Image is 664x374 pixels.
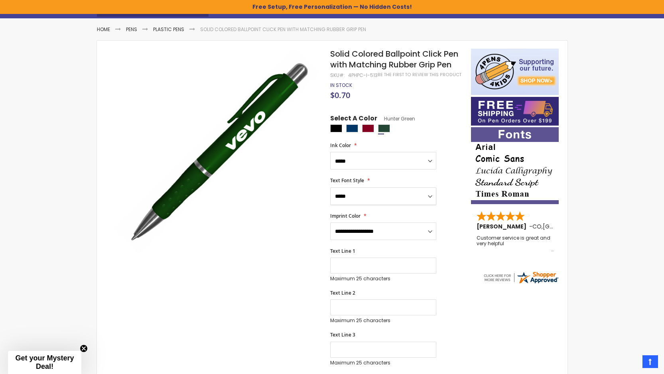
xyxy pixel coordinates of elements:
[153,26,184,33] a: Plastic Pens
[97,26,110,33] a: Home
[477,222,529,230] span: [PERSON_NAME]
[378,124,390,132] div: Hunter Green
[330,124,342,132] div: Black
[80,344,88,352] button: Close teaser
[378,72,461,78] a: Be the first to review this product
[15,354,74,370] span: Get your Mystery Deal!
[330,289,355,296] span: Text Line 2
[543,222,601,230] span: [GEOGRAPHIC_DATA]
[477,235,554,252] div: Customer service is great and very helpful
[330,48,458,70] span: Solid Colored Ballpoint Click Pen with Matching Rubber Grip Pen
[330,72,345,79] strong: SKU
[529,222,601,230] span: - ,
[330,114,377,125] span: Select A Color
[471,127,559,204] img: font-personalization-examples
[8,351,81,374] div: Get your Mystery Deal!Close teaser
[598,352,664,374] iframe: Google Customer Reviews
[348,72,378,79] div: 4PHPC-I-513
[346,124,358,132] div: Navy Blue
[330,248,355,254] span: Text Line 1
[532,222,542,230] span: CO
[330,177,364,184] span: Text Font Style
[330,317,436,324] p: Maximum 25 characters
[362,124,374,132] div: Burgundy
[377,115,415,122] span: Hunter Green
[483,270,559,285] img: 4pens.com widget logo
[330,82,352,89] div: Availability
[330,360,436,366] p: Maximum 25 characters
[330,90,350,100] span: $0.70
[126,26,137,33] a: Pens
[112,48,319,255] img: 4phpc-i-513-solid-colored-ballpoint-click-pen-with-matching-rubber-grip-pen-green_1.jpg
[471,49,559,95] img: 4pens 4 kids
[330,213,361,219] span: Imprint Color
[330,276,436,282] p: Maximum 25 characters
[330,331,355,338] span: Text Line 3
[471,97,559,126] img: Free shipping on orders over $199
[330,142,351,149] span: Ink Color
[200,26,366,33] li: Solid Colored Ballpoint Click Pen with Matching Rubber Grip Pen
[483,280,559,286] a: 4pens.com certificate URL
[330,82,352,89] span: In stock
